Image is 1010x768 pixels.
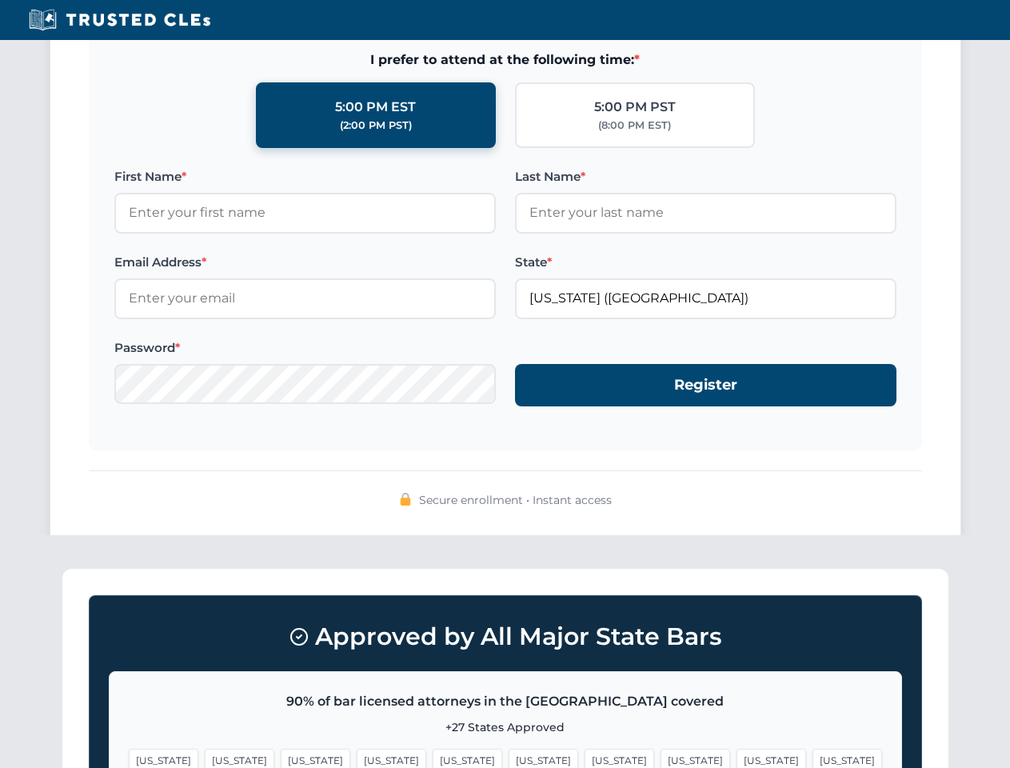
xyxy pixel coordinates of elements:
[109,615,902,658] h3: Approved by All Major State Bars
[24,8,215,32] img: Trusted CLEs
[129,718,882,736] p: +27 States Approved
[114,193,496,233] input: Enter your first name
[594,97,676,118] div: 5:00 PM PST
[515,253,896,272] label: State
[515,193,896,233] input: Enter your last name
[419,491,612,509] span: Secure enrollment • Instant access
[335,97,416,118] div: 5:00 PM EST
[114,167,496,186] label: First Name
[114,278,496,318] input: Enter your email
[399,493,412,506] img: 🔒
[114,338,496,358] label: Password
[515,167,896,186] label: Last Name
[598,118,671,134] div: (8:00 PM EST)
[114,50,896,70] span: I prefer to attend at the following time:
[515,364,896,406] button: Register
[340,118,412,134] div: (2:00 PM PST)
[515,278,896,318] input: Florida (FL)
[114,253,496,272] label: Email Address
[129,691,882,712] p: 90% of bar licensed attorneys in the [GEOGRAPHIC_DATA] covered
